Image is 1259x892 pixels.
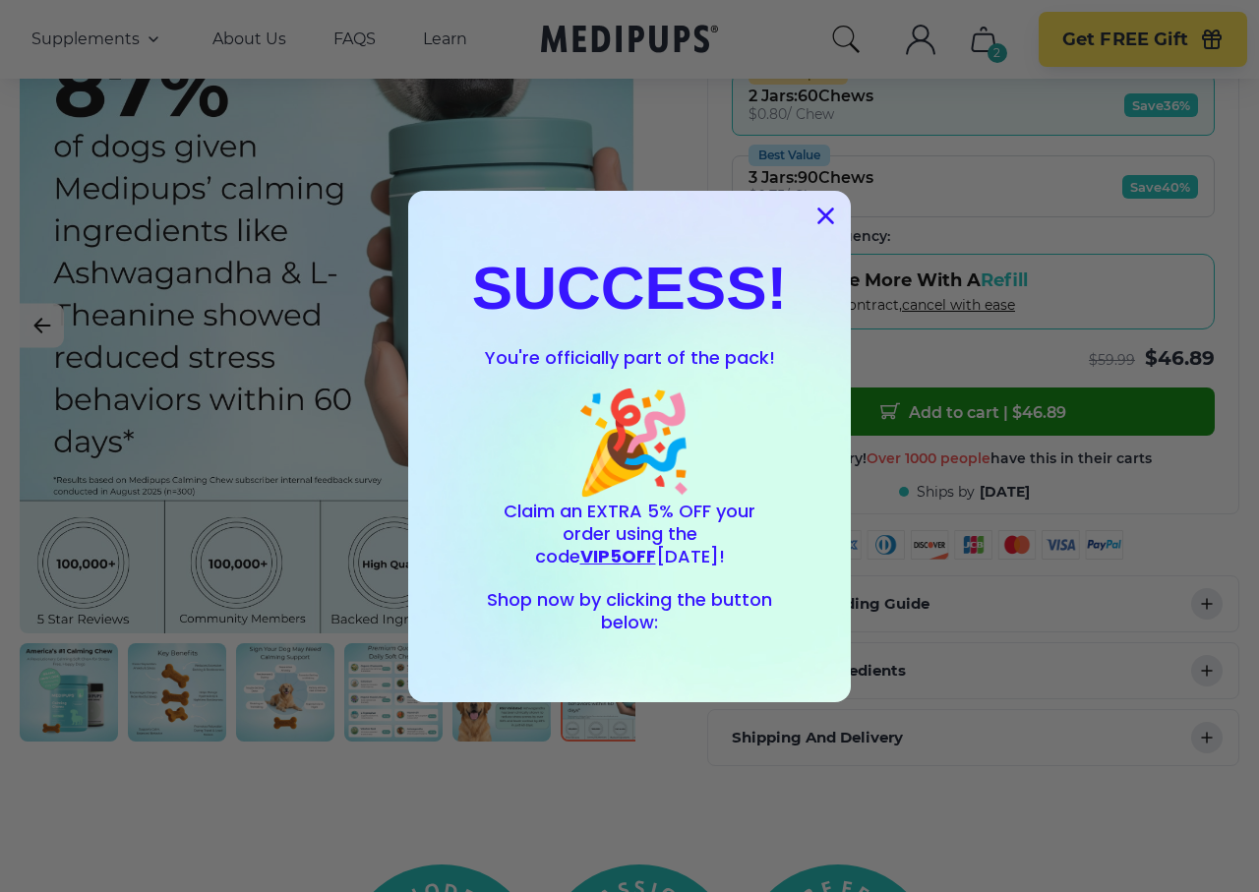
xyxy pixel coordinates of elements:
[504,499,755,568] span: Claim an EXTRA 5% OFF your order using the code [DATE]!
[472,254,787,322] strong: SUCCESS!
[809,199,843,233] button: Close dialog
[485,345,775,370] span: You're officially part of the pack!
[572,381,695,501] span: 🎉
[487,587,772,634] span: Shop now by clicking the button below:
[580,544,656,568] span: VIP5OFF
